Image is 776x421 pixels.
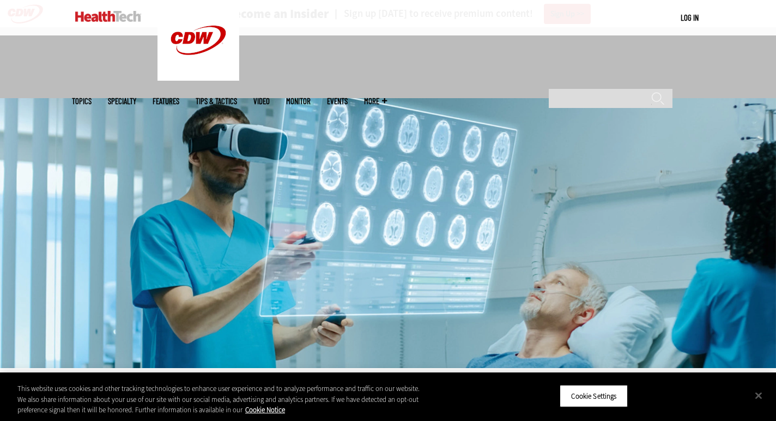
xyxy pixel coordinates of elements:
[560,384,628,407] button: Cookie Settings
[327,97,348,105] a: Events
[108,97,136,105] span: Specialty
[286,97,311,105] a: MonITor
[75,11,141,22] img: Home
[681,13,699,22] a: Log in
[253,97,270,105] a: Video
[245,405,285,414] a: More information about your privacy
[153,97,179,105] a: Features
[364,97,387,105] span: More
[681,12,699,23] div: User menu
[72,97,92,105] span: Topics
[157,72,239,83] a: CDW
[17,383,427,416] div: This website uses cookies and other tracking technologies to enhance user experience and to analy...
[196,97,237,105] a: Tips & Tactics
[747,383,771,407] button: Close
